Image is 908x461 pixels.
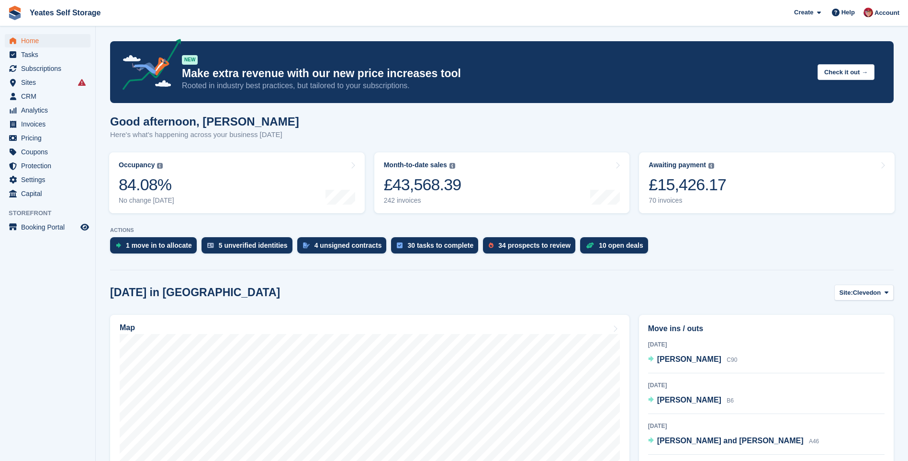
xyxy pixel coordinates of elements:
div: [DATE] [648,422,885,430]
a: menu [5,62,90,75]
a: menu [5,173,90,186]
a: menu [5,48,90,61]
img: verify_identity-adf6edd0f0f0b5bbfe63781bf79b02c33cf7c696d77639b501bdc392416b5a36.svg [207,242,214,248]
span: Booking Portal [21,220,78,234]
a: 10 open deals [580,237,653,258]
span: Subscriptions [21,62,78,75]
span: Coupons [21,145,78,159]
a: menu [5,90,90,103]
a: Preview store [79,221,90,233]
img: Wendie Tanner [863,8,873,17]
span: [PERSON_NAME] [657,355,721,363]
div: NEW [182,55,198,65]
span: Storefront [9,208,95,218]
span: Clevedon [853,288,881,298]
a: menu [5,117,90,131]
div: No change [DATE] [119,196,174,205]
a: 4 unsigned contracts [297,237,392,258]
span: Help [841,8,855,17]
span: [PERSON_NAME] and [PERSON_NAME] [657,437,804,445]
div: 34 prospects to review [498,242,571,249]
img: icon-info-grey-7440780725fd019a000dd9b08b2336e03edf1995a4989e88bcd33f0948082b44.svg [449,163,455,169]
img: stora-icon-8386f47178a22dfd0bd8f6a31ec36ba5ce8667c1dd55bd0f319d3a0aa187defe.svg [8,6,22,20]
img: prospect-51fa495bee0391a8d652442698ab0144808aea92771e9ea1ae160a38d050c398.svg [489,242,493,248]
span: Settings [21,173,78,186]
img: contract_signature_icon-13c848040528278c33f63329250d36e43548de30e8caae1d1a13099fd9432cc5.svg [303,242,310,248]
div: 242 invoices [384,196,461,205]
p: Here's what's happening across your business [DATE] [110,129,299,140]
div: 70 invoices [649,196,726,205]
h2: Map [120,323,135,332]
div: 10 open deals [599,242,643,249]
span: Account [874,8,899,18]
span: Sites [21,76,78,89]
div: 5 unverified identities [219,242,288,249]
a: menu [5,220,90,234]
a: Yeates Self Storage [26,5,105,21]
a: menu [5,104,90,117]
img: icon-info-grey-7440780725fd019a000dd9b08b2336e03edf1995a4989e88bcd33f0948082b44.svg [157,163,163,169]
img: icon-info-grey-7440780725fd019a000dd9b08b2336e03edf1995a4989e88bcd33f0948082b44.svg [708,163,714,169]
span: Pricing [21,131,78,145]
div: £43,568.39 [384,175,461,195]
a: 5 unverified identities [202,237,297,258]
span: Protection [21,159,78,173]
img: move_ins_to_allocate_icon-fdf77a2bb77ea45bf5b3d319d69a93e2d87916cf1d5bf7949dd705db3b84f3ca.svg [116,242,121,248]
span: A46 [809,438,819,445]
span: C90 [727,357,737,363]
div: [DATE] [648,340,885,349]
span: Home [21,34,78,47]
a: menu [5,34,90,47]
span: CRM [21,90,78,103]
div: [DATE] [648,381,885,390]
a: 1 move in to allocate [110,237,202,258]
a: 34 prospects to review [483,237,580,258]
div: Awaiting payment [649,161,706,169]
div: Month-to-date sales [384,161,447,169]
a: menu [5,131,90,145]
p: Rooted in industry best practices, but tailored to your subscriptions. [182,81,810,91]
p: Make extra revenue with our new price increases tool [182,67,810,81]
a: menu [5,159,90,173]
h2: Move ins / outs [648,323,885,334]
div: 84.08% [119,175,174,195]
span: Analytics [21,104,78,117]
a: 30 tasks to complete [391,237,483,258]
div: £15,426.17 [649,175,726,195]
span: Tasks [21,48,78,61]
button: Check it out → [818,64,874,80]
p: ACTIONS [110,227,894,233]
div: 30 tasks to complete [407,242,473,249]
img: task-75834270c22a3079a89374b754ae025e5fb1db73e45f91037f5363f120a921f8.svg [397,242,403,248]
span: [PERSON_NAME] [657,396,721,404]
h1: Good afternoon, [PERSON_NAME] [110,115,299,128]
div: 4 unsigned contracts [314,242,382,249]
a: [PERSON_NAME] C90 [648,354,738,366]
span: Create [794,8,813,17]
h2: [DATE] in [GEOGRAPHIC_DATA] [110,286,280,299]
span: Site: [840,288,853,298]
span: Invoices [21,117,78,131]
a: [PERSON_NAME] B6 [648,394,734,407]
img: deal-1b604bf984904fb50ccaf53a9ad4b4a5d6e5aea283cecdc64d6e3604feb123c2.svg [586,242,594,249]
a: [PERSON_NAME] and [PERSON_NAME] A46 [648,435,819,448]
button: Site: Clevedon [834,285,894,300]
i: Smart entry sync failures have occurred [78,79,86,86]
a: Month-to-date sales £43,568.39 242 invoices [374,152,630,213]
a: Awaiting payment £15,426.17 70 invoices [639,152,895,213]
span: Capital [21,187,78,200]
div: 1 move in to allocate [126,242,192,249]
div: Occupancy [119,161,155,169]
img: price-adjustments-announcement-icon-8257ccfd72463d97f412b2fc003d46551f7dbcb40ab6d574587a9cd5c0d94... [114,39,181,93]
a: menu [5,145,90,159]
a: menu [5,76,90,89]
span: B6 [727,397,734,404]
a: Occupancy 84.08% No change [DATE] [109,152,365,213]
a: menu [5,187,90,200]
